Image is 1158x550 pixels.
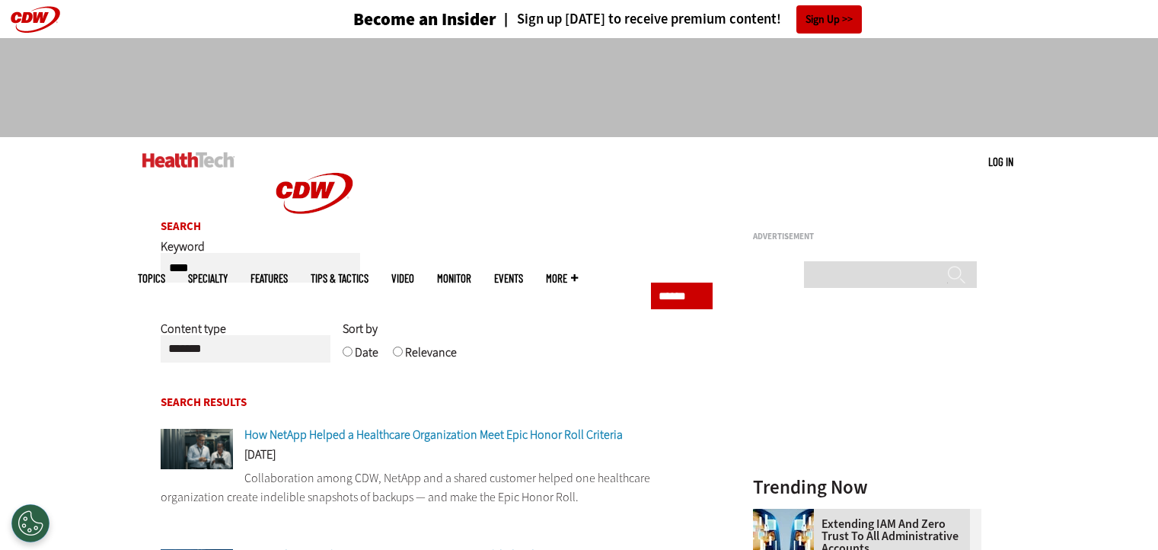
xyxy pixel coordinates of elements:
span: More [546,273,578,284]
h3: Trending Now [753,478,981,497]
label: Content type [161,321,226,348]
iframe: advertisement [753,247,981,437]
a: Become an Insider [296,11,496,28]
h2: Search Results [161,397,713,408]
img: Home [142,152,234,168]
span: Topics [138,273,165,284]
span: Specialty [188,273,228,284]
a: Video [391,273,414,284]
a: How NetApp Helped a Healthcare Organization Meet Epic Honor Roll Criteria [244,427,623,443]
a: Features [250,273,288,284]
iframe: advertisement [302,53,857,122]
img: IT professionals look at tablet in data center room [161,429,233,469]
label: Relevance [405,344,457,372]
h3: Become an Insider [353,11,496,28]
a: Sign up [DATE] to receive premium content! [496,12,781,27]
div: [DATE] [161,449,713,468]
a: Events [494,273,523,284]
a: abstract image of woman with pixelated face [753,509,821,521]
img: Home [257,137,372,250]
div: Cookies Settings [11,504,49,542]
a: Tips & Tactics [311,273,368,284]
div: User menu [988,154,1013,170]
a: CDW [257,238,372,254]
a: MonITor [437,273,471,284]
button: Open Preferences [11,504,49,542]
span: Sort by [343,321,378,337]
a: Log in [988,155,1013,168]
p: Collaboration among CDW, NetApp and a shared customer helped one healthcare organization create i... [161,468,713,507]
a: Sign Up [796,5,862,34]
label: Date [355,344,378,372]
